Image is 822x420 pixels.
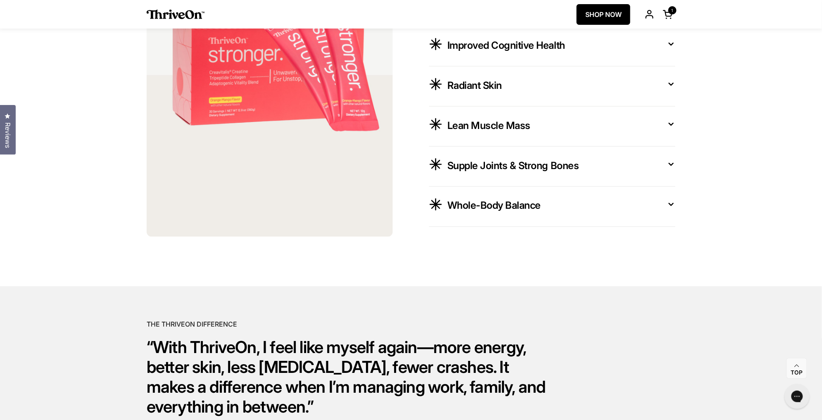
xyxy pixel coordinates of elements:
[429,36,675,56] button: Improved Cognitive Health
[791,369,803,377] span: Top
[147,320,675,329] h2: The ThriveOn Difference
[781,381,814,412] iframe: Gorgias live chat messenger
[2,122,13,148] span: Reviews
[577,4,630,25] a: SHOP NOW
[147,338,556,417] p: “With ThriveOn, I feel like myself again—more energy, better skin, less [MEDICAL_DATA], fewer cra...
[447,159,579,172] span: Supple Joints & Strong Bones
[447,79,502,92] span: Radiant Skin
[429,117,675,136] button: Lean Muscle Mass
[447,39,565,52] span: Improved Cognitive Health
[429,76,675,96] button: Radiant Skin
[447,199,541,212] span: Whole-Body Balance
[429,197,675,217] button: Whole-Body Balance
[447,119,530,132] span: Lean Muscle Mass
[429,157,675,177] button: Supple Joints & Strong Bones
